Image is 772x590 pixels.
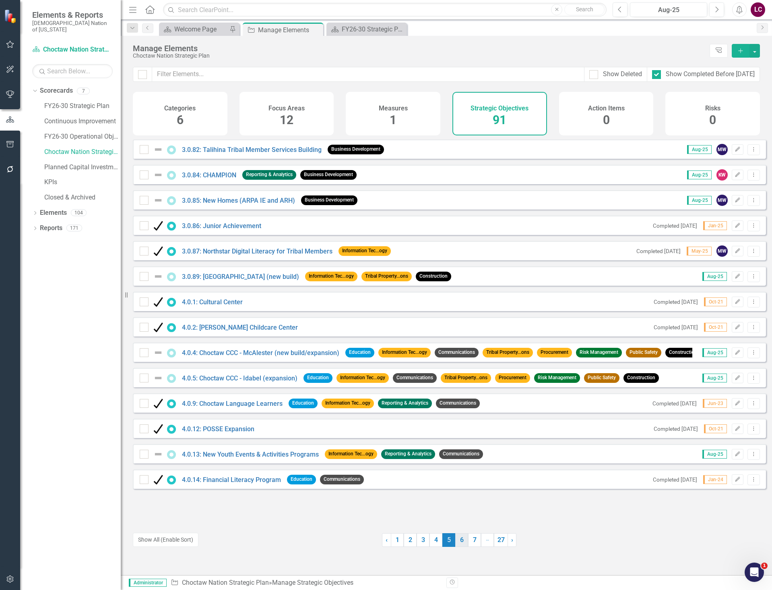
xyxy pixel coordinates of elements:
div: MW [716,144,728,155]
div: 104 [71,210,87,216]
span: Aug-25 [687,170,712,179]
button: Search [564,4,605,15]
div: 7 [77,87,90,94]
div: Manage Elements [133,44,706,53]
span: Education [345,348,374,357]
a: 4 [429,533,442,547]
span: 12 [280,113,293,127]
small: Completed [DATE] [654,324,698,330]
span: Construction [623,373,659,382]
a: Choctaw Nation Strategic Plan [32,45,113,54]
span: Oct-21 [704,297,727,306]
span: Risk Management [534,373,580,382]
img: Not Defined [153,145,163,154]
div: Manage Elements [258,25,321,35]
div: LC [751,2,765,17]
span: Communications [439,449,483,459]
div: Aug-25 [633,5,704,15]
span: 91 [493,113,506,127]
input: Search Below... [32,64,113,78]
div: Welcome Page [174,24,227,34]
a: 2 [404,533,417,547]
img: Completed [153,322,163,332]
small: Completed [DATE] [636,248,681,254]
img: Not Defined [153,449,163,459]
span: Aug-25 [687,145,712,154]
small: Completed [DATE] [652,400,697,407]
img: ClearPoint Strategy [4,9,18,23]
a: 4.0.1: Cultural Center [182,298,243,306]
span: Tribal Property...ons [483,348,533,357]
span: Communications [393,373,437,382]
a: 3.0.84: CHAMPION [182,171,236,179]
a: 3.0.86: Junior Achievement [182,222,261,230]
small: Completed [DATE] [653,476,697,483]
button: Aug-25 [630,2,707,17]
img: Completed [153,475,163,484]
span: Jun-23 [703,399,727,408]
h4: Risks [705,105,720,112]
span: Construction [416,272,451,281]
img: Not Defined [153,170,163,180]
span: Construction [665,348,701,357]
span: Reporting & Analytics [381,449,435,459]
a: 4.0.12: POSSE Expansion [182,425,254,433]
span: Information Tec...ogy [378,348,431,357]
span: Aug-25 [702,374,727,382]
span: Reporting & Analytics [242,170,296,179]
a: 4.0.4: Choctaw CCC - McAlester (new build/expansion) [182,349,339,357]
small: [DEMOGRAPHIC_DATA] Nation of [US_STATE] [32,20,113,33]
h4: Strategic Objectives [471,105,528,112]
a: 6 [455,533,468,547]
a: Planned Capital Investments [44,163,121,172]
div: KW [716,169,728,181]
a: 4.0.13: New Youth Events & Activities Programs [182,451,319,458]
span: Risk Management [576,348,622,357]
a: KPIs [44,178,121,187]
div: FY26-30 Strategic Plan [342,24,405,34]
a: Closed & Archived [44,193,121,202]
a: 4.0.9: Choctaw Language Learners [182,400,283,407]
span: ‹ [386,536,388,544]
input: Search ClearPoint... [163,3,607,17]
div: Show Deleted [603,70,642,79]
span: Information Tec...ogy [339,246,391,256]
span: Communications [320,475,364,484]
a: Scorecards [40,86,73,96]
button: Show All (Enable Sort) [133,533,198,547]
span: Aug-25 [702,272,727,281]
span: 0 [603,113,610,127]
span: Information Tec...ogy [305,272,357,281]
span: Aug-25 [702,450,727,459]
img: Completed [153,246,163,256]
iframe: Intercom live chat [745,563,764,582]
span: 1 [761,563,768,569]
span: Business Development [300,170,357,179]
a: 4.0.5: Choctaw CCC - Idabel (expansion) [182,374,297,382]
a: Reports [40,224,62,233]
small: Completed [DATE] [654,299,698,305]
span: Communications [436,399,480,408]
div: MW [716,245,728,257]
a: Elements [40,208,67,218]
img: Not Defined [153,195,163,205]
span: Oct-21 [704,424,727,433]
span: Aug-25 [702,348,727,357]
span: Elements & Reports [32,10,113,20]
div: MW [716,195,728,206]
a: Choctaw Nation Strategic Plan [182,579,269,586]
a: Continuous Improvement [44,117,121,126]
span: Aug-25 [687,196,712,205]
h4: Measures [379,105,408,112]
img: Completed [153,297,163,307]
span: Communications [435,348,479,357]
span: Information Tec...ogy [322,399,374,408]
span: 0 [709,113,716,127]
span: Reporting & Analytics [378,399,432,408]
span: Jan-25 [703,221,727,230]
a: FY26-30 Strategic Plan [328,24,405,34]
span: Procurement [537,348,572,357]
a: FY26-30 Strategic Plan [44,102,121,111]
img: Completed [153,424,163,434]
small: Completed [DATE] [654,426,698,432]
